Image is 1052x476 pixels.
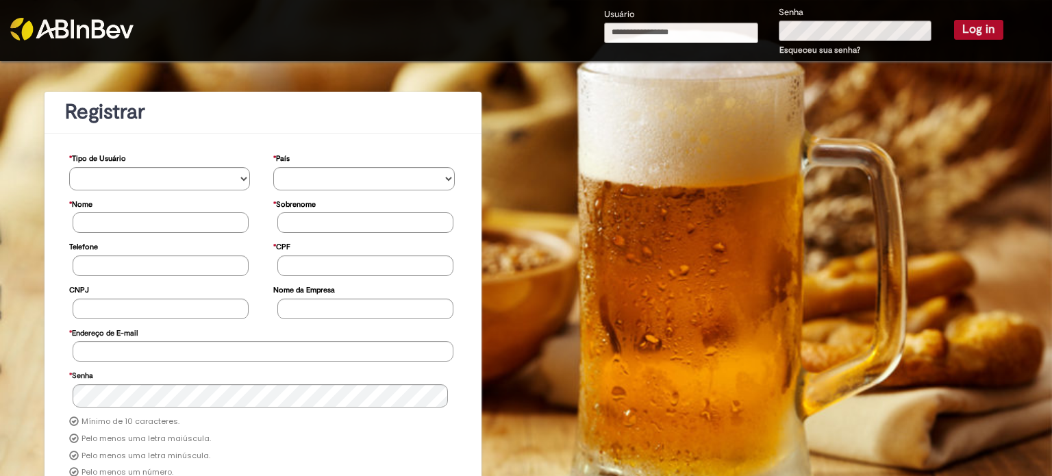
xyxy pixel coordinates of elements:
h1: Registrar [65,101,461,123]
label: CNPJ [69,279,89,299]
label: Pelo menos uma letra maiúscula. [82,434,211,444]
label: Tipo de Usuário [69,147,126,167]
a: Esqueceu sua senha? [779,45,860,55]
label: Nome da Empresa [273,279,335,299]
label: Senha [779,6,803,19]
label: Nome [69,193,92,213]
label: Telefone [69,236,98,255]
label: Usuário [604,8,635,21]
label: Mínimo de 10 caracteres. [82,416,179,427]
button: Log in [954,20,1003,39]
img: ABInbev-white.png [10,18,134,40]
label: Pelo menos uma letra minúscula. [82,451,210,462]
label: Endereço de E-mail [69,322,138,342]
label: CPF [273,236,290,255]
label: Senha [69,364,93,384]
label: País [273,147,290,167]
label: Sobrenome [273,193,316,213]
